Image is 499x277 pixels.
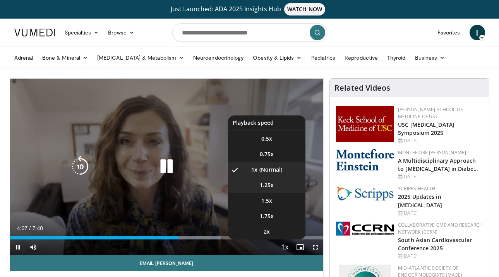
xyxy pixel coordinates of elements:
[398,137,483,144] div: [DATE]
[382,50,410,65] a: Thyroid
[29,225,31,231] span: /
[264,228,270,236] span: 2x
[33,225,43,231] span: 7:40
[10,50,38,65] a: Adrenal
[26,239,41,255] button: Mute
[261,197,272,205] span: 1.5x
[248,50,306,65] a: Obesity & Lipids
[398,121,454,136] a: USC [MEDICAL_DATA] Symposium 2025
[398,210,483,217] div: [DATE]
[410,50,450,65] a: Business
[398,236,472,252] a: South Asian Cardiovascular Conference 2025
[260,150,274,158] span: 0.75x
[10,255,324,271] a: Email [PERSON_NAME]
[398,106,463,120] a: [PERSON_NAME] School of Medicine of USC
[336,149,394,170] img: b0142b4c-93a1-4b58-8f91-5265c282693c.png.150x105_q85_autocrop_double_scale_upscale_version-0.2.png
[398,157,478,172] a: A Multidisciplinary Approach to [MEDICAL_DATA] in Diabe…
[284,3,325,15] span: WATCH NOW
[189,50,248,65] a: Neuroendocrinology
[307,50,340,65] a: Pediatrics
[15,3,484,15] a: Just Launched: ADA 2025 Insights HubWATCH NOW
[14,29,55,36] img: VuMedi Logo
[398,149,466,156] a: Montefiore [PERSON_NAME]
[470,25,485,40] a: I
[292,239,308,255] button: Enable picture-in-picture mode
[172,23,327,42] input: Search topics, interventions
[38,50,93,65] a: Bone & Mineral
[260,212,274,220] span: 1.75x
[336,222,394,236] img: a04ee3ba-8487-4636-b0fb-5e8d268f3737.png.150x105_q85_autocrop_double_scale_upscale_version-0.2.png
[334,83,390,93] h4: Related Videos
[10,236,324,239] div: Progress Bar
[308,239,323,255] button: Fullscreen
[260,181,274,189] span: 1.25x
[398,193,442,208] a: 2025 Updates in [MEDICAL_DATA]
[398,222,483,235] a: Collaborative CME and Research Network (CCRN)
[93,50,189,65] a: [MEDICAL_DATA] & Metabolism
[398,185,436,192] a: Scripps Health
[10,79,324,255] video-js: Video Player
[60,25,104,40] a: Specialties
[17,225,27,231] span: 4:07
[103,25,139,40] a: Browse
[10,239,26,255] button: Pause
[277,239,292,255] button: Playback Rate
[336,185,394,201] img: c9f2b0b7-b02a-4276-a72a-b0cbb4230bc1.jpg.150x105_q85_autocrop_double_scale_upscale_version-0.2.jpg
[398,173,483,180] div: [DATE]
[398,253,483,260] div: [DATE]
[336,106,394,142] img: 7b941f1f-d101-407a-8bfa-07bd47db01ba.png.150x105_q85_autocrop_double_scale_upscale_version-0.2.jpg
[340,50,382,65] a: Reproductive
[261,135,272,143] span: 0.5x
[251,166,257,174] span: 1x
[433,25,465,40] a: Favorites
